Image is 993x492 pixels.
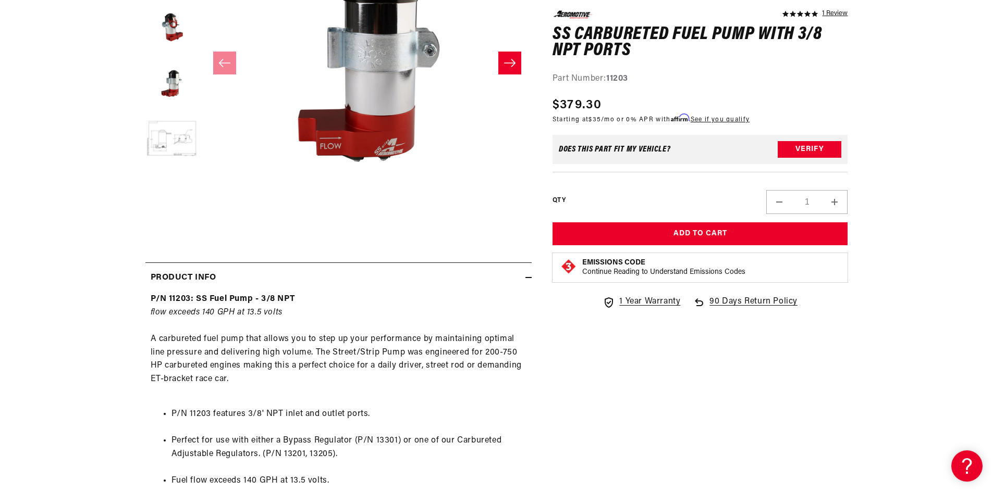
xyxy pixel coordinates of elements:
[145,263,532,293] summary: Product Info
[559,145,671,154] div: Does This part fit My vehicle?
[553,196,566,205] label: QTY
[778,141,841,158] button: Verify
[498,52,521,74] button: Slide right
[151,295,295,303] strong: P/N 11203: SS Fuel Pump - 3/8 NPT
[671,114,689,122] span: Affirm
[603,295,680,309] a: 1 Year Warranty
[582,259,645,267] strong: Emissions Code
[171,408,526,421] li: P/N 11203 features 3/8' NPT inlet and outlet ports.
[553,222,848,246] button: Add to Cart
[171,434,526,461] li: Perfect for use with either a Bypass Regulator (P/N 13301) or one of our Carbureted Adjustable Re...
[582,268,745,277] p: Continue Reading to Understand Emissions Codes
[151,271,216,285] h2: Product Info
[553,115,750,124] p: Starting at /mo or 0% APR with .
[151,308,283,317] i: flow exceeds 140 GPH at 13.5 volts
[619,295,680,309] span: 1 Year Warranty
[822,10,848,18] a: 1 reviews
[560,258,577,275] img: Emissions code
[145,56,198,108] button: Load image 4 in gallery view
[553,96,602,115] span: $379.30
[553,72,848,85] div: Part Number:
[589,117,601,123] span: $35
[709,295,798,319] span: 90 Days Return Policy
[213,52,236,74] button: Slide left
[693,295,798,319] a: 90 Days Return Policy
[582,258,745,277] button: Emissions CodeContinue Reading to Understand Emissions Codes
[145,113,198,166] button: Load image 5 in gallery view
[171,474,526,488] li: Fuel flow exceeds 140 GPH at 13.5 volts.
[691,117,750,123] a: See if you qualify - Learn more about Affirm Financing (opens in modal)
[606,74,628,82] strong: 11203
[553,26,848,59] h1: SS Carbureted Fuel Pump with 3/8 NPT Ports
